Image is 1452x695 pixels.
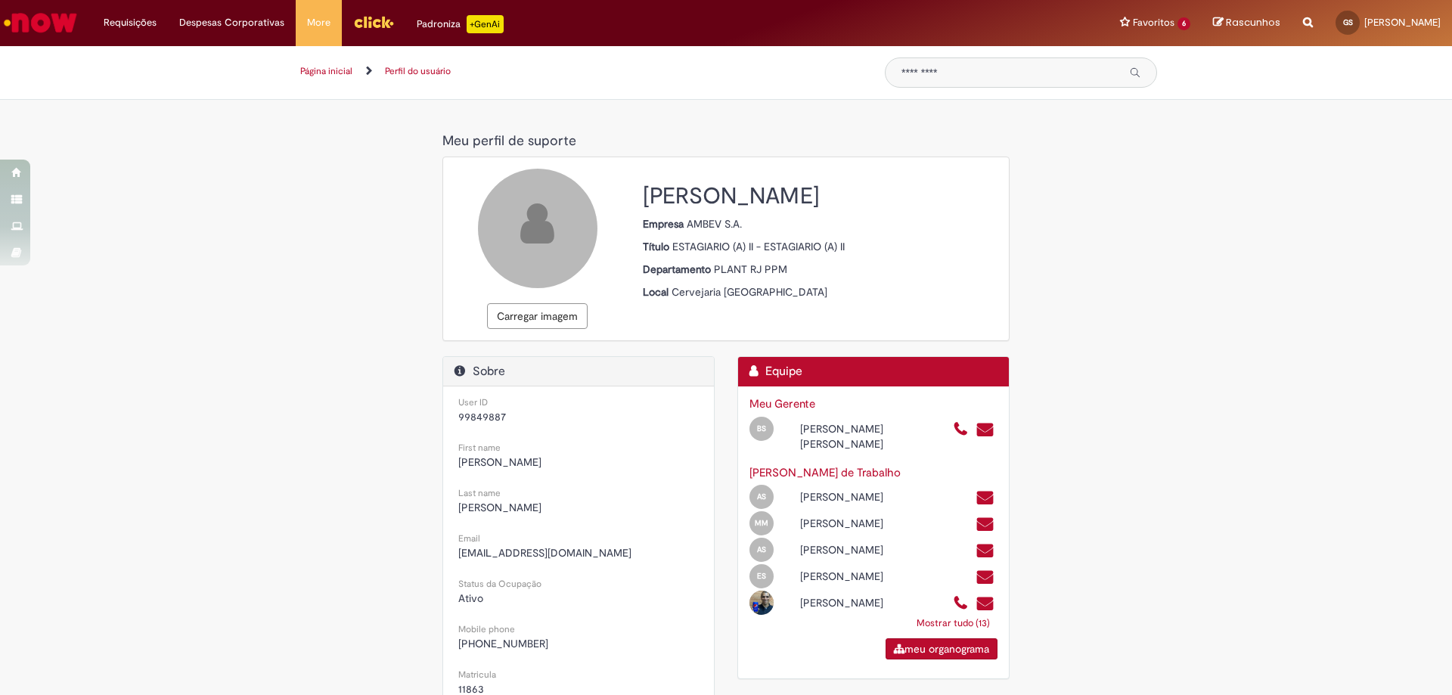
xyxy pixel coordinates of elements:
[953,595,969,613] a: Ligar para +55 (21) 35065449
[643,262,714,276] strong: Departamento
[909,610,997,637] a: Mostrar tudo (13)
[643,217,687,231] strong: Empresa
[458,487,501,499] small: Last name
[458,578,541,590] small: Status da Ocupação
[976,595,994,613] a: Enviar um e-mail para nrflsa@ambev.com.br
[738,535,942,562] div: Open Profile: Andre Augusto Motta Dos Santos
[749,398,997,411] h3: Meu Gerente
[1213,16,1280,30] a: Rascunhos
[976,489,994,507] a: Enviar um e-mail para 99837742@ambev.com.br
[789,421,941,451] div: [PERSON_NAME] [PERSON_NAME]
[643,240,672,253] strong: Título
[1177,17,1190,30] span: 6
[738,414,942,451] div: Open Profile: Bruno Hercules Marques De Sales
[487,303,588,329] button: Carregar imagem
[385,65,451,77] a: Perfil do usuário
[300,65,352,77] a: Página inicial
[458,637,548,650] span: [PHONE_NUMBER]
[757,424,766,433] span: BS
[2,8,79,38] img: ServiceNow
[458,442,501,454] small: First name
[749,365,997,379] h2: Equipe
[687,217,742,231] span: AMBEV S.A.
[757,571,766,581] span: ES
[738,482,942,509] div: Open Profile: Acucena Kelly Silva Serra
[458,669,496,681] small: Matricula
[442,132,576,150] span: Meu perfil de suporte
[458,532,480,545] small: Email
[458,410,506,424] span: 99849887
[757,492,766,501] span: AS
[455,365,703,379] h2: Sobre
[643,184,997,209] h2: [PERSON_NAME]
[1226,15,1280,29] span: Rascunhos
[672,285,827,299] span: Cervejaria [GEOGRAPHIC_DATA]
[458,623,515,635] small: Mobile phone
[307,15,330,30] span: More
[467,15,504,33] p: +GenAi
[714,262,787,276] span: PLANT RJ PPM
[789,569,941,584] div: [PERSON_NAME]
[1364,16,1441,29] span: [PERSON_NAME]
[1343,17,1353,27] span: GS
[458,591,483,605] span: Ativo
[789,489,941,504] div: [PERSON_NAME]
[179,15,284,30] span: Despesas Corporativas
[295,57,862,85] ul: Trilhas de página
[757,545,766,554] span: AS
[976,542,994,560] a: Enviar um e-mail para 99811081@ambev.com.br
[755,518,768,528] span: MM
[738,562,942,588] div: Open Profile: Ernandes Bertoldo Da Silva
[458,455,541,469] span: [PERSON_NAME]
[886,638,997,659] a: meu organograma
[738,509,942,535] div: Open Profile: Alexandre Morais
[749,467,997,479] h3: [PERSON_NAME] de Trabalho
[458,396,488,408] small: User ID
[672,240,845,253] span: ESTAGIARIO (A) II - ESTAGIARIO (A) II
[458,501,541,514] span: [PERSON_NAME]
[417,15,504,33] div: Padroniza
[458,546,631,560] span: [EMAIL_ADDRESS][DOMAIN_NAME]
[953,421,969,439] a: Ligar para +55 1111111000
[976,516,994,533] a: Enviar um e-mail para BRGOL0535@ambev.com.br
[738,588,942,615] div: Open Profile: Fabio Leandro Da Silva Andrade
[976,569,994,586] a: Enviar um e-mail para BRFIT0058@ambev.com.br
[789,542,941,557] div: [PERSON_NAME]
[643,285,672,299] strong: Local
[976,421,994,439] a: Enviar um e-mail para bruno.sales@ambev.com.br
[353,11,394,33] img: click_logo_yellow_360x200.png
[789,595,941,610] div: [PERSON_NAME]
[104,15,157,30] span: Requisições
[1133,15,1174,30] span: Favoritos
[789,516,941,531] div: [PERSON_NAME]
